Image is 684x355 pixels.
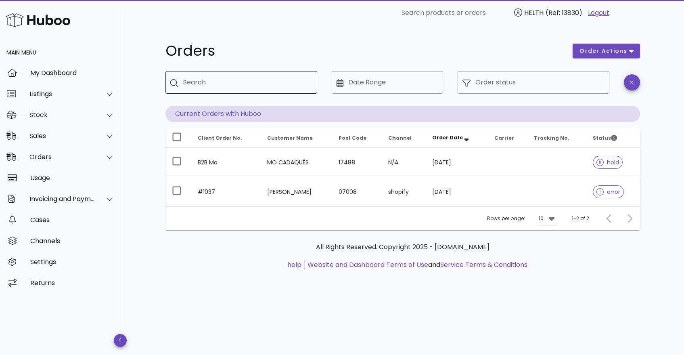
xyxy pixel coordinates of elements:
[307,260,428,269] a: Website and Dashboard Terms of Use
[30,258,115,266] div: Settings
[339,134,366,141] span: Post Code
[191,177,261,206] td: #1037
[30,279,115,287] div: Returns
[388,134,412,141] span: Channel
[165,106,640,122] p: Current Orders with Huboo
[432,134,463,141] span: Order Date
[305,260,527,270] li: and
[494,134,514,141] span: Carrier
[261,148,332,177] td: MO CADAQUÉS
[487,207,556,230] div: Rows per page:
[539,215,544,222] div: 10
[382,148,426,177] td: N/A
[172,242,634,252] p: All Rights Reserved. Copyright 2025 - [DOMAIN_NAME]
[29,111,95,119] div: Stock
[426,177,487,206] td: [DATE]
[579,47,628,55] span: order actions
[267,134,313,141] span: Customer Name
[382,177,426,206] td: shopify
[527,128,586,148] th: Tracking No.
[488,128,528,148] th: Carrier
[191,128,261,148] th: Client Order No.
[29,90,95,98] div: Listings
[596,160,619,165] span: hold
[593,134,617,141] span: Status
[546,8,582,17] span: (Ref: 13830)
[29,153,95,161] div: Orders
[29,132,95,140] div: Sales
[30,237,115,245] div: Channels
[30,216,115,224] div: Cases
[426,128,487,148] th: Order Date: Sorted descending. Activate to remove sorting.
[332,128,382,148] th: Post Code
[165,44,563,58] h1: Orders
[440,260,527,269] a: Service Terms & Conditions
[198,134,242,141] span: Client Order No.
[332,177,382,206] td: 07008
[426,148,487,177] td: [DATE]
[261,128,332,148] th: Customer Name
[539,212,556,225] div: 10Rows per page:
[29,195,95,203] div: Invoicing and Payments
[524,8,544,17] span: HELTH
[382,128,426,148] th: Channel
[332,148,382,177] td: 17488
[588,8,609,18] a: Logout
[6,11,70,29] img: Huboo Logo
[287,260,301,269] a: help
[191,148,261,177] td: B2B Mo
[261,177,332,206] td: [PERSON_NAME]
[30,69,115,77] div: My Dashboard
[586,128,640,148] th: Status
[30,174,115,182] div: Usage
[573,44,640,58] button: order actions
[572,215,589,222] div: 1-2 of 2
[534,134,569,141] span: Tracking No.
[596,189,620,195] span: error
